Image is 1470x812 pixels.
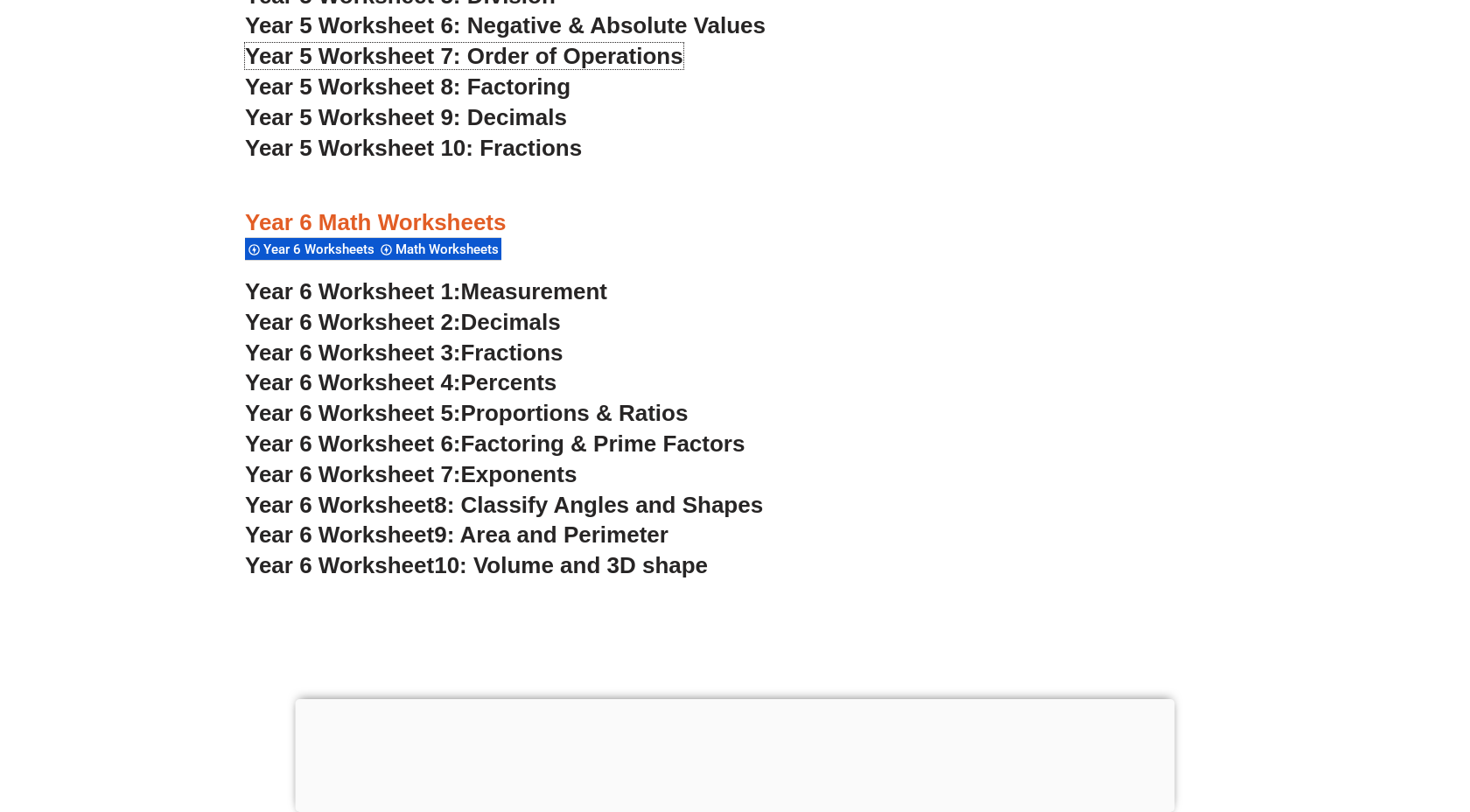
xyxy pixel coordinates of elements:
span: Year 6 Worksheet 3: [245,339,461,366]
iframe: Chat Widget [1170,614,1470,812]
span: 9: Area and Perimeter [434,521,668,548]
a: Year 6 Worksheet10: Volume and 3D shape [245,552,708,578]
span: Year 6 Worksheet [245,492,434,518]
span: Exponents [461,461,577,487]
span: Year 6 Worksheet 2: [245,309,461,335]
span: Year 6 Worksheets [263,241,380,257]
a: Year 6 Worksheet9: Area and Perimeter [245,521,668,548]
a: Year 6 Worksheet 6:Factoring & Prime Factors [245,430,745,457]
span: Proportions & Ratios [461,400,689,426]
span: Percents [461,369,557,395]
span: Year 6 Worksheet 5: [245,400,461,426]
a: Year 5 Worksheet 9: Decimals [245,104,567,130]
iframe: Advertisement [296,699,1175,808]
a: Year 6 Worksheet 7:Exponents [245,461,577,487]
div: Year 6 Worksheets [245,237,377,261]
a: Year 5 Worksheet 8: Factoring [245,73,570,100]
span: Year 6 Worksheet 6: [245,430,461,457]
span: Year 6 Worksheet [245,552,434,578]
a: Year 5 Worksheet 10: Fractions [245,135,582,161]
a: Year 6 Worksheet 2:Decimals [245,309,561,335]
span: 10: Volume and 3D shape [434,552,708,578]
a: Year 5 Worksheet 7: Order of Operations [245,43,683,69]
a: Year 6 Worksheet 1:Measurement [245,278,607,304]
span: Decimals [461,309,561,335]
span: Measurement [461,278,608,304]
a: Year 6 Worksheet 4:Percents [245,369,556,395]
span: Year 6 Worksheet 7: [245,461,461,487]
span: Fractions [461,339,563,366]
a: Year 6 Worksheet 3:Fractions [245,339,563,366]
span: Year 6 Worksheet [245,521,434,548]
div: Math Worksheets [377,237,501,261]
a: Year 6 Worksheet8: Classify Angles and Shapes [245,492,763,518]
a: Year 5 Worksheet 6: Negative & Absolute Values [245,12,766,38]
span: Year 6 Worksheet 4: [245,369,461,395]
a: Year 6 Worksheet 5:Proportions & Ratios [245,400,688,426]
span: 8: Classify Angles and Shapes [434,492,763,518]
h3: Year 6 Math Worksheets [245,208,1225,238]
span: Math Worksheets [395,241,504,257]
span: Factoring & Prime Factors [461,430,745,457]
span: Year 6 Worksheet 1: [245,278,461,304]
